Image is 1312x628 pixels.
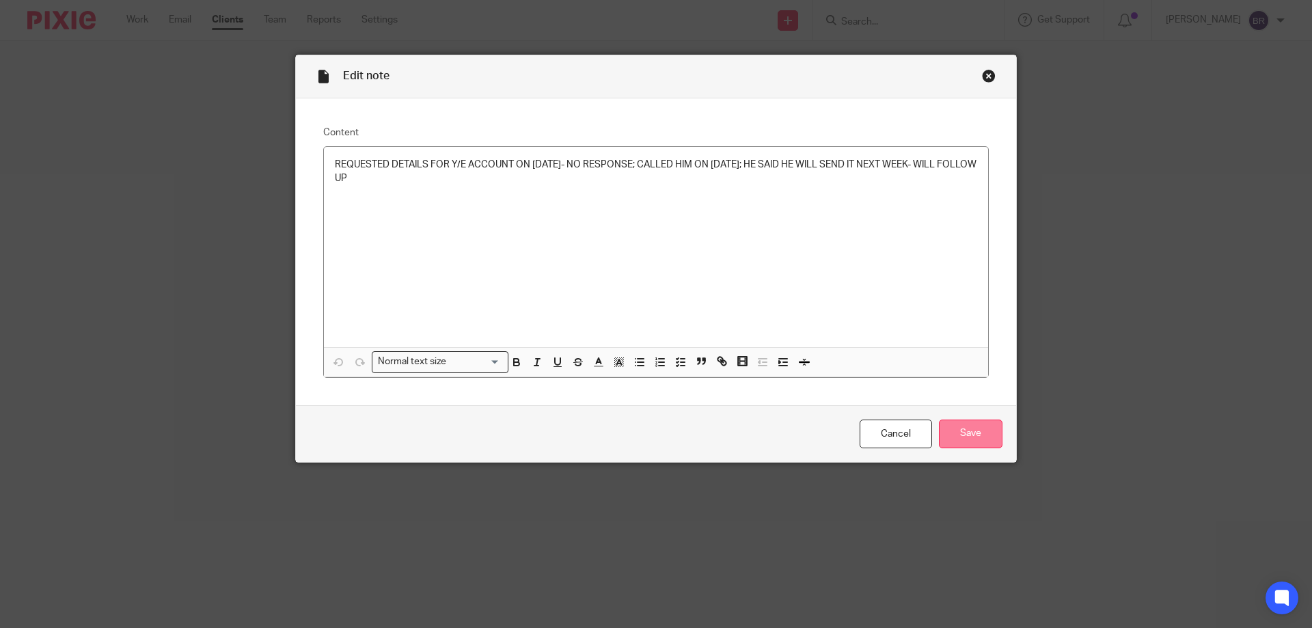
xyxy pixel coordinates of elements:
[335,158,977,186] p: REQUESTED DETAILS FOR Y/E ACCOUNT ON [DATE]- NO RESPONSE; CALLED HIM ON [DATE]; HE SAID HE WILL S...
[451,355,500,369] input: Search for option
[939,420,1002,449] input: Save
[982,69,996,83] div: Close this dialog window
[323,126,989,139] label: Content
[372,351,508,372] div: Search for option
[343,70,389,81] span: Edit note
[375,355,450,369] span: Normal text size
[860,420,932,449] a: Cancel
